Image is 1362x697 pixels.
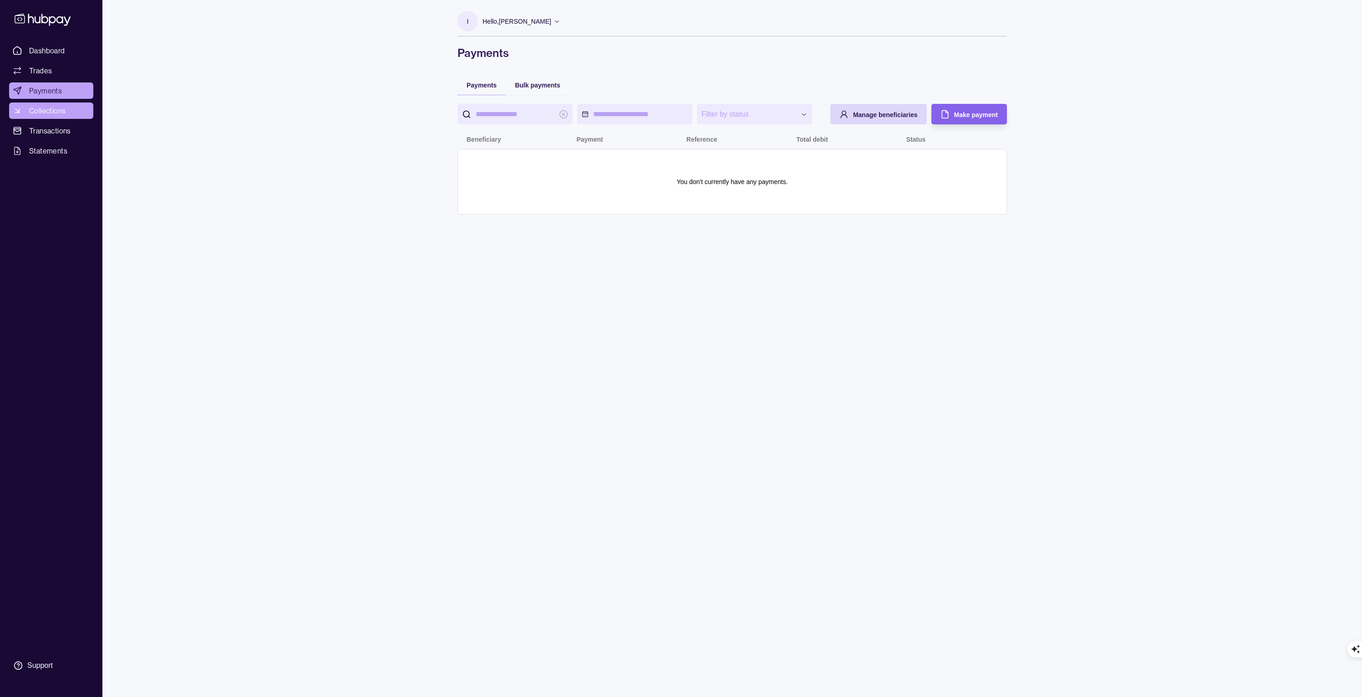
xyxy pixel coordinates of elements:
p: You don't currently have any payments. [676,177,788,187]
button: Make payment [931,104,1007,124]
p: Total debit [796,136,828,143]
a: Support [9,656,93,675]
span: Collections [29,105,66,116]
span: Statements [29,145,67,156]
p: I [467,16,469,26]
h1: Payments [457,46,1007,60]
span: Dashboard [29,45,65,56]
a: Payments [9,82,93,99]
button: Manage beneficiaries [830,104,927,124]
div: Support [27,661,53,671]
a: Statements [9,143,93,159]
a: Transactions [9,123,93,139]
span: Manage beneficiaries [853,111,918,118]
span: Make payment [954,111,998,118]
span: Transactions [29,125,71,136]
span: Bulk payments [515,82,560,89]
p: Reference [686,136,717,143]
a: Dashboard [9,42,93,59]
a: Trades [9,62,93,79]
span: Payments [29,85,62,96]
input: search [476,104,554,124]
p: Beneficiary [467,136,501,143]
span: Trades [29,65,52,76]
p: Payment [576,136,603,143]
p: Status [906,136,926,143]
p: Hello, [PERSON_NAME] [483,16,551,26]
a: Collections [9,102,93,119]
span: Payments [467,82,497,89]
